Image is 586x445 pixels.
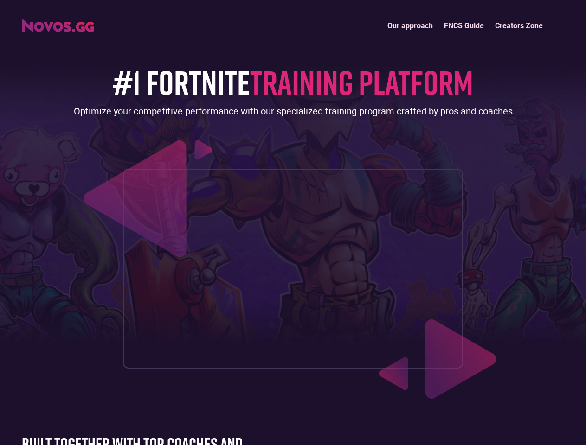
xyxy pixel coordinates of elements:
h1: #1 FORTNITE [113,64,473,100]
a: home [22,16,94,32]
div: Optimize your competitive performance with our specialized training program crafted by pros and c... [74,105,513,118]
iframe: Increase your placement in 14 days (Novos.gg) [131,177,455,361]
a: FNCS Guide [438,16,489,36]
a: Our approach [382,16,438,36]
a: Creators Zone [489,16,548,36]
span: TRAINING PLATFORM [250,62,473,102]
